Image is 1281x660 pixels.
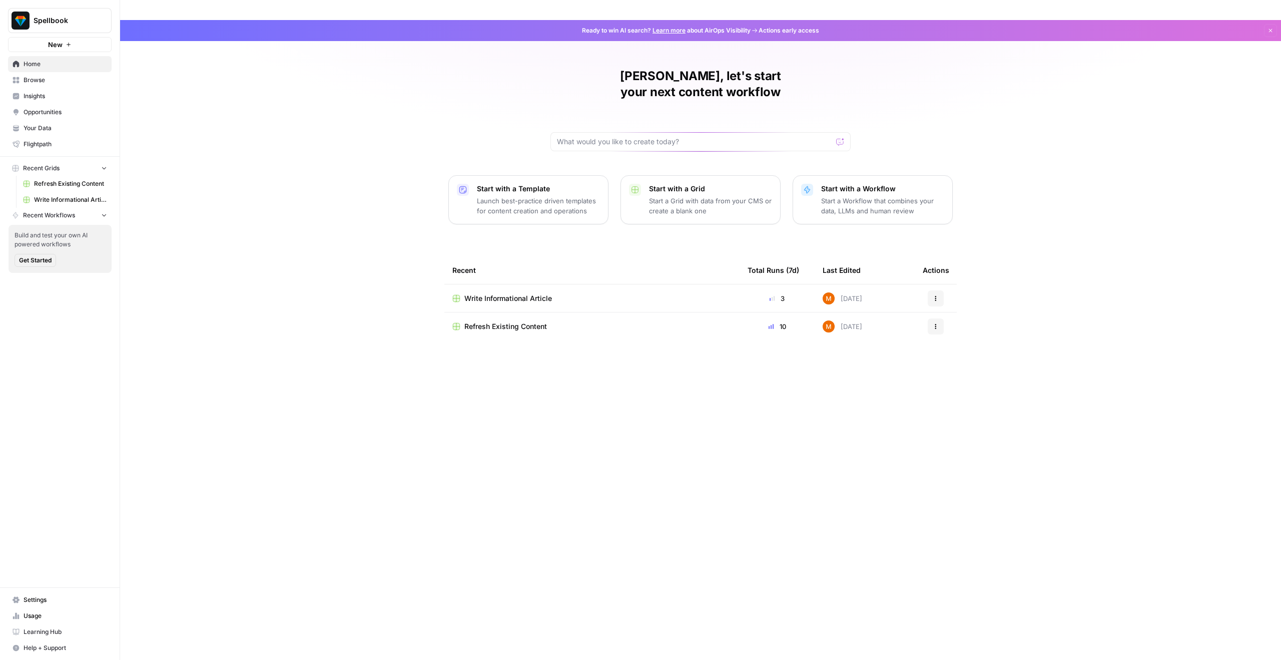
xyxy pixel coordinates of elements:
span: Browse [24,76,107,85]
div: Total Runs (7d) [748,256,799,284]
a: Learning Hub [8,624,112,640]
p: Start with a Template [477,184,600,194]
a: Opportunities [8,104,112,120]
p: Launch best-practice driven templates for content creation and operations [477,196,600,216]
span: Build and test your own AI powered workflows [15,231,106,249]
span: Your Data [24,124,107,133]
span: Insights [24,92,107,101]
span: Settings [24,595,107,604]
a: Browse [8,72,112,88]
a: Learn more [653,27,686,34]
img: Spellbook Logo [12,12,30,30]
span: Help + Support [24,643,107,652]
a: Insights [8,88,112,104]
button: Recent Grids [8,161,112,176]
span: Recent Workflows [23,211,75,220]
div: Actions [923,256,949,284]
input: What would you like to create today? [557,137,832,147]
div: Last Edited [823,256,861,284]
div: Recent [452,256,732,284]
h1: [PERSON_NAME], let's start your next content workflow [550,68,851,100]
span: Spellbook [34,16,94,26]
button: Workspace: Spellbook [8,8,112,33]
span: Refresh Existing Content [464,321,547,332]
a: Home [8,56,112,72]
a: Usage [8,608,112,624]
span: Opportunities [24,108,107,117]
span: Write Informational Article [464,293,552,303]
span: Get Started [19,256,52,265]
button: Recent Workflows [8,208,112,223]
a: Refresh Existing Content [452,321,732,332]
a: Your Data [8,120,112,136]
button: Get Started [15,254,56,267]
a: Write Informational Article [452,293,732,303]
span: Usage [24,611,107,620]
button: Start with a GridStart a Grid with data from your CMS or create a blank one [620,175,781,224]
span: Refresh Existing Content [34,179,107,188]
p: Start a Workflow that combines your data, LLMs and human review [821,196,944,216]
button: New [8,37,112,52]
div: [DATE] [823,320,862,333]
span: Write Informational Article [34,195,107,204]
span: New [48,40,63,50]
a: Settings [8,592,112,608]
p: Start with a Workflow [821,184,944,194]
div: 10 [748,321,807,332]
span: Ready to win AI search? about AirOps Visibility [582,26,751,35]
a: Refresh Existing Content [19,176,112,192]
span: Learning Hub [24,627,107,636]
div: 3 [748,293,807,303]
p: Start with a Grid [649,184,772,194]
div: [DATE] [823,292,862,304]
span: Actions early access [759,26,819,35]
button: Help + Support [8,640,112,656]
span: Recent Grids [23,164,60,173]
span: Flightpath [24,140,107,149]
img: 4suam345j4k4ehuf80j2ussc8x0k [823,292,835,304]
a: Flightpath [8,136,112,152]
a: Write Informational Article [19,192,112,208]
span: Home [24,60,107,69]
button: Start with a TemplateLaunch best-practice driven templates for content creation and operations [448,175,608,224]
p: Start a Grid with data from your CMS or create a blank one [649,196,772,216]
img: 4suam345j4k4ehuf80j2ussc8x0k [823,320,835,333]
button: Start with a WorkflowStart a Workflow that combines your data, LLMs and human review [793,175,953,224]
